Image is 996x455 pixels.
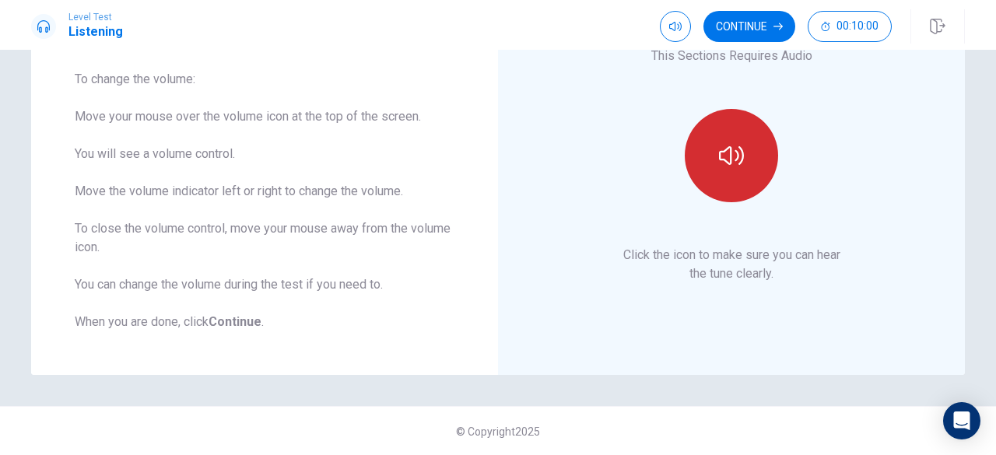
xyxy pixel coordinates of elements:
span: 00:10:00 [836,20,879,33]
span: Level Test [68,12,123,23]
button: 00:10:00 [808,11,892,42]
p: Click the icon to make sure you can hear the tune clearly. [623,246,840,283]
div: To change the volume: Move your mouse over the volume icon at the top of the screen. You will see... [75,70,454,331]
b: Continue [209,314,261,329]
button: Continue [703,11,795,42]
p: This Sections Requires Audio [651,47,812,65]
h1: Listening [68,23,123,41]
span: © Copyright 2025 [456,425,540,438]
div: Open Intercom Messenger [943,402,980,439]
